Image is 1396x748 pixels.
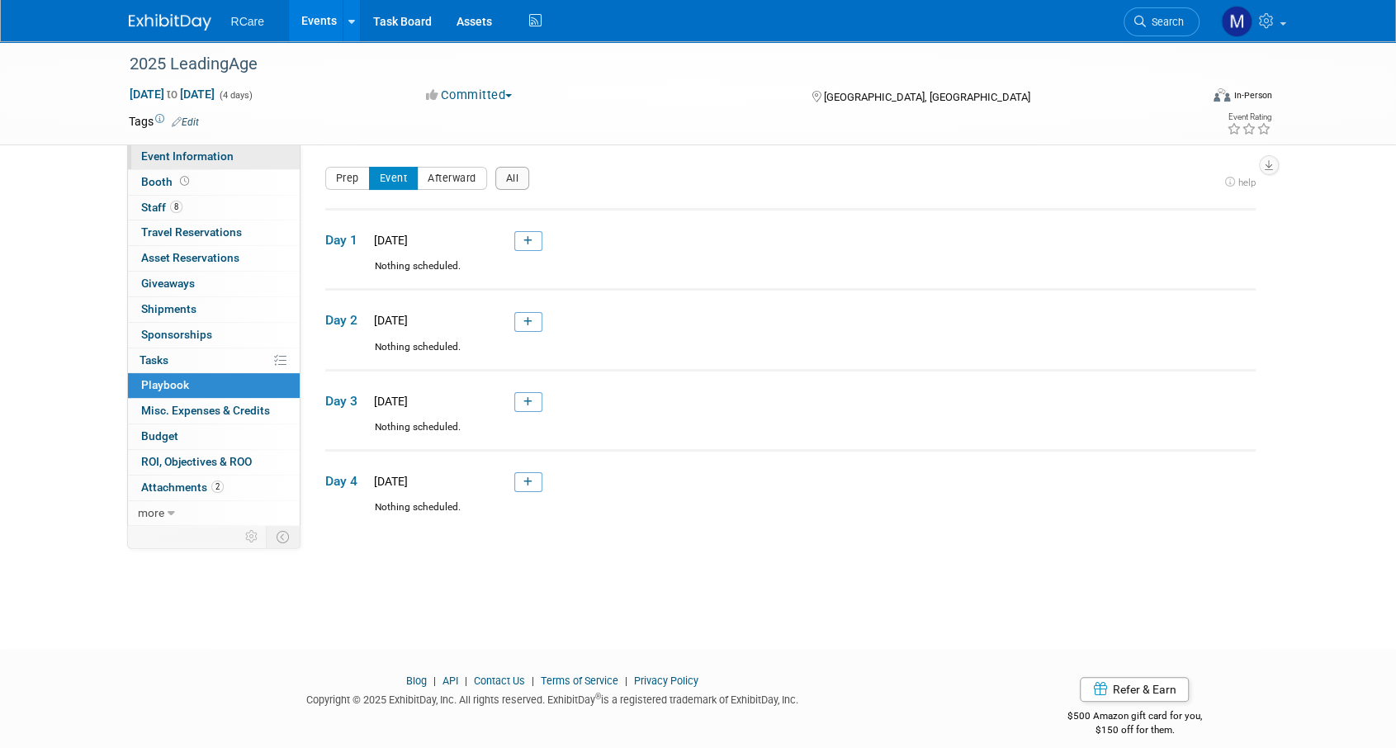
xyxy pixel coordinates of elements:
[129,689,977,708] div: Copyright © 2025 ExhibitDay, Inc. All rights reserved. ExhibitDay is a registered trademark of Ex...
[170,201,182,213] span: 8
[1238,177,1256,188] span: help
[128,501,300,526] a: more
[128,450,300,475] a: ROI, Objectives & ROO
[141,481,224,494] span: Attachments
[1102,86,1272,111] div: Event Format
[369,475,408,488] span: [DATE]
[128,272,300,296] a: Giveaways
[129,14,211,31] img: ExhibitDay
[128,424,300,449] a: Budget
[141,277,195,290] span: Giveaways
[1214,88,1230,102] img: Format-Inperson.png
[1124,7,1200,36] a: Search
[406,675,427,687] a: Blog
[1001,723,1268,737] div: $150 off for them.
[141,225,242,239] span: Travel Reservations
[369,167,419,190] button: Event
[417,167,487,190] button: Afterward
[325,392,367,410] span: Day 3
[128,220,300,245] a: Travel Reservations
[141,455,252,468] span: ROI, Objectives & ROO
[141,429,178,443] span: Budget
[141,404,270,417] span: Misc. Expenses & Credits
[129,87,215,102] span: [DATE] [DATE]
[164,88,180,101] span: to
[442,675,458,687] a: API
[541,675,618,687] a: Terms of Service
[325,340,1256,369] div: Nothing scheduled.
[128,399,300,424] a: Misc. Expenses & Credits
[138,506,164,519] span: more
[369,395,408,408] span: [DATE]
[128,144,300,169] a: Event Information
[528,675,538,687] span: |
[177,175,192,187] span: Booth not reserved yet
[172,116,199,128] a: Edit
[140,353,168,367] span: Tasks
[231,15,264,28] span: RCare
[325,420,1256,449] div: Nothing scheduled.
[128,373,300,398] a: Playbook
[824,91,1030,103] span: [GEOGRAPHIC_DATA], [GEOGRAPHIC_DATA]
[211,481,224,493] span: 2
[238,526,267,547] td: Personalize Event Tab Strip
[266,526,300,547] td: Toggle Event Tabs
[128,348,300,373] a: Tasks
[129,113,199,130] td: Tags
[141,201,182,214] span: Staff
[1146,16,1184,28] span: Search
[1233,89,1271,102] div: In-Person
[325,231,367,249] span: Day 1
[1001,698,1268,736] div: $500 Amazon gift card for you,
[325,472,367,490] span: Day 4
[128,170,300,195] a: Booth
[325,311,367,329] span: Day 2
[128,297,300,322] a: Shipments
[595,692,601,701] sup: ®
[128,246,300,271] a: Asset Reservations
[474,675,525,687] a: Contact Us
[141,251,239,264] span: Asset Reservations
[634,675,698,687] a: Privacy Policy
[141,378,189,391] span: Playbook
[1080,677,1189,702] a: Refer & Earn
[141,149,234,163] span: Event Information
[141,302,196,315] span: Shipments
[369,314,408,327] span: [DATE]
[1221,6,1252,37] img: Mike Andolina
[495,167,530,190] button: All
[420,87,518,104] button: Committed
[1226,113,1271,121] div: Event Rating
[128,323,300,348] a: Sponsorships
[141,175,192,188] span: Booth
[124,50,1175,79] div: 2025 LeadingAge
[218,90,253,101] span: (4 days)
[128,196,300,220] a: Staff8
[429,675,440,687] span: |
[141,328,212,341] span: Sponsorships
[461,675,471,687] span: |
[621,675,632,687] span: |
[325,167,370,190] button: Prep
[128,476,300,500] a: Attachments2
[325,500,1256,529] div: Nothing scheduled.
[325,259,1256,288] div: Nothing scheduled.
[369,234,408,247] span: [DATE]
